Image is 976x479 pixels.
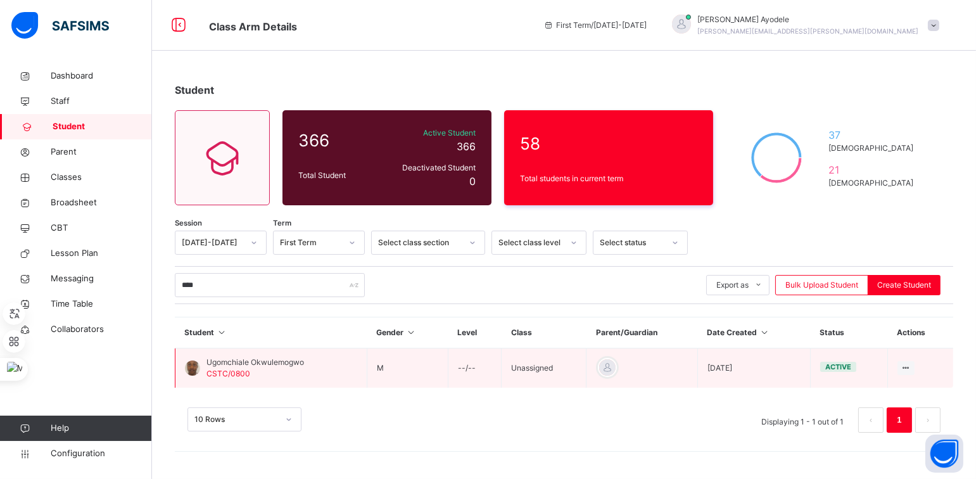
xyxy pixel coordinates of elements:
div: SolomonAyodele [659,14,946,37]
span: Dashboard [51,70,152,82]
span: Lesson Plan [51,247,152,260]
i: Sort in Ascending Order [405,328,416,337]
span: Collaborators [51,323,152,336]
th: Actions [887,317,953,348]
a: 1 [893,412,905,428]
span: 58 [520,131,697,156]
li: 上一页 [858,407,884,433]
span: Student [53,120,152,133]
li: 1 [887,407,912,433]
div: Select status [600,237,664,248]
span: Staff [51,95,152,108]
i: Sort in Ascending Order [759,328,770,337]
span: [PERSON_NAME][EMAIL_ADDRESS][PERSON_NAME][DOMAIN_NAME] [697,27,918,35]
div: 10 Rows [194,414,278,425]
span: Class Arm Details [209,20,297,33]
span: Ugomchiale Okwulemogwo [206,357,304,368]
span: Create Student [877,279,931,291]
span: 37 [828,127,919,143]
button: Open asap [925,435,963,473]
span: [DEMOGRAPHIC_DATA] [828,177,919,189]
th: Student [175,317,367,348]
span: Broadsheet [51,196,152,209]
span: Configuration [51,447,151,460]
img: safsims [11,12,109,39]
span: CBT [51,222,152,234]
th: Class [502,317,586,348]
span: session/term information [543,20,647,31]
span: 366 [457,140,476,153]
button: next page [915,407,941,433]
li: Displaying 1 - 1 out of 1 [752,407,853,433]
td: [DATE] [698,348,811,388]
span: Term [273,218,291,229]
span: Classes [51,171,152,184]
div: Select class level [498,237,563,248]
span: Session [175,218,202,229]
span: [DEMOGRAPHIC_DATA] [828,143,919,154]
th: Date Created [698,317,811,348]
div: First Term [280,237,341,248]
span: 0 [469,175,476,188]
th: Parent/Guardian [586,317,698,348]
span: Export as [716,279,749,291]
i: Sort in Ascending Order [217,328,227,337]
span: Parent [51,146,152,158]
span: CSTC/0800 [206,369,250,378]
span: Messaging [51,272,152,285]
div: Select class section [378,237,462,248]
th: Status [811,317,888,348]
li: 下一页 [915,407,941,433]
div: [DATE]-[DATE] [182,237,243,248]
span: Student [175,84,214,96]
span: Deactivated Student [386,162,476,174]
span: active [825,362,851,371]
th: Level [448,317,502,348]
th: Gender [367,317,448,348]
button: prev page [858,407,884,433]
span: 21 [828,162,919,177]
span: Total students in current term [520,173,697,184]
span: Time Table [51,298,152,310]
span: Bulk Upload Student [785,279,858,291]
td: M [367,348,448,388]
span: Help [51,422,151,435]
td: --/-- [448,348,502,388]
span: Active Student [386,127,476,139]
div: Total Student [295,167,383,184]
span: 366 [298,128,379,153]
span: [PERSON_NAME] Ayodele [697,14,918,25]
td: Unassigned [502,348,586,388]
